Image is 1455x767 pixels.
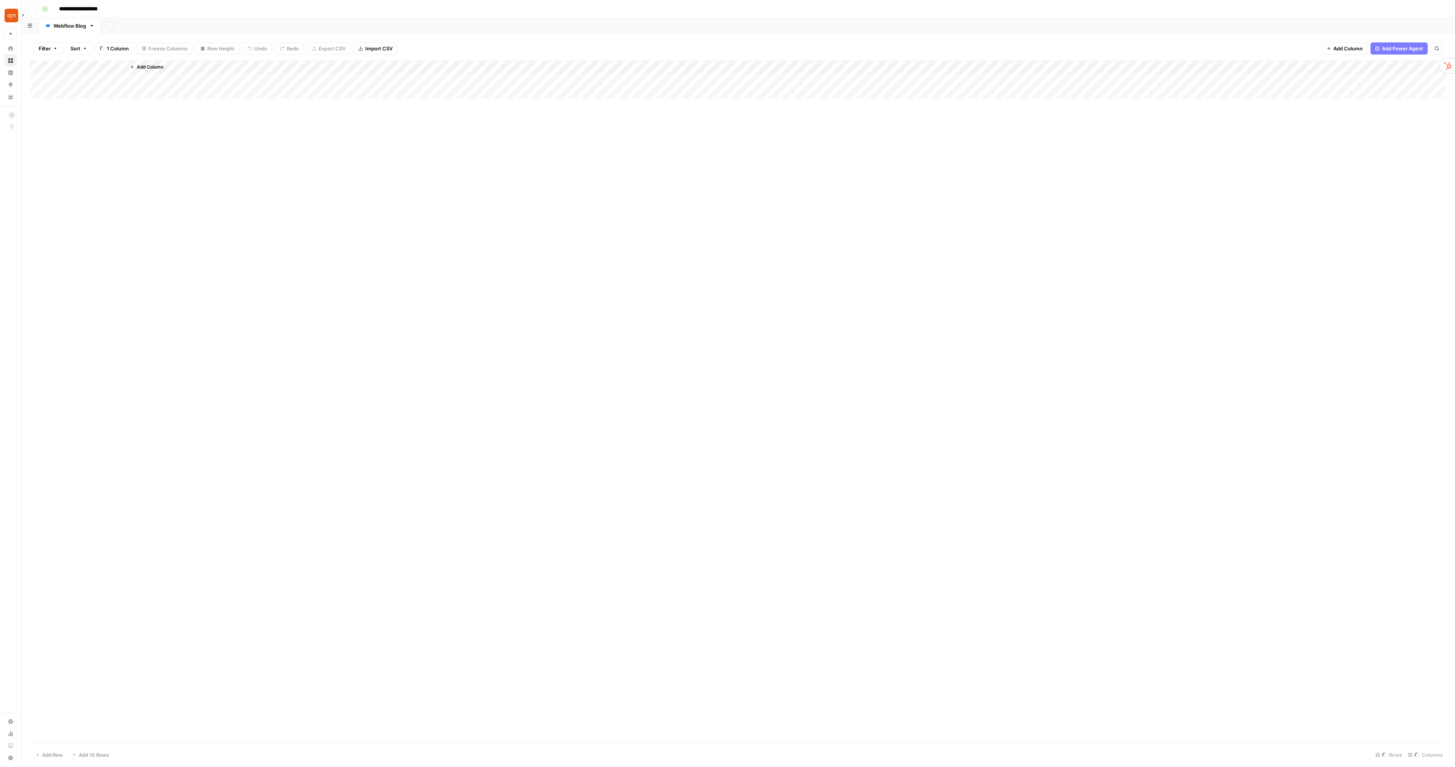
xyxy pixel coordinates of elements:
a: Usage [5,728,17,740]
span: Undo [254,45,267,52]
button: Redo [275,42,304,55]
div: Columns [1405,749,1446,761]
a: Browse [5,55,17,67]
a: Learning Hub [5,740,17,752]
button: Row Height [196,42,239,55]
span: 1 Column [107,45,129,52]
span: Add Column [1333,45,1363,52]
span: Sort [70,45,80,52]
div: Rows [1372,749,1405,761]
button: Add 10 Rows [67,749,114,761]
button: Add Column [1322,42,1367,55]
span: Redo [287,45,299,52]
span: Row Height [207,45,235,52]
span: Export CSV [319,45,346,52]
button: Filter [34,42,63,55]
span: Add 10 Rows [79,751,109,759]
span: Add Column [137,64,163,70]
a: Home [5,42,17,55]
a: Insights [5,67,17,79]
button: Freeze Columns [137,42,192,55]
span: Add Row [42,751,63,759]
a: Settings [5,715,17,728]
button: Add Power Agent [1371,42,1428,55]
img: LETS Logo [5,9,18,22]
button: Workspace: LETS [5,6,17,25]
div: Webflow Blog [53,22,86,30]
button: Add Column [127,62,166,72]
span: Filter [39,45,51,52]
button: Add Row [31,749,67,761]
button: 1 Column [95,42,134,55]
span: Import CSV [365,45,393,52]
button: Import CSV [354,42,397,55]
a: Your Data [5,91,17,103]
button: Export CSV [307,42,350,55]
button: Help + Support [5,752,17,764]
button: Undo [242,42,272,55]
button: Sort [66,42,92,55]
span: Freeze Columns [149,45,188,52]
a: Webflow Blog [39,18,101,33]
span: Add Power Agent [1382,45,1423,52]
a: Opportunities [5,79,17,91]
